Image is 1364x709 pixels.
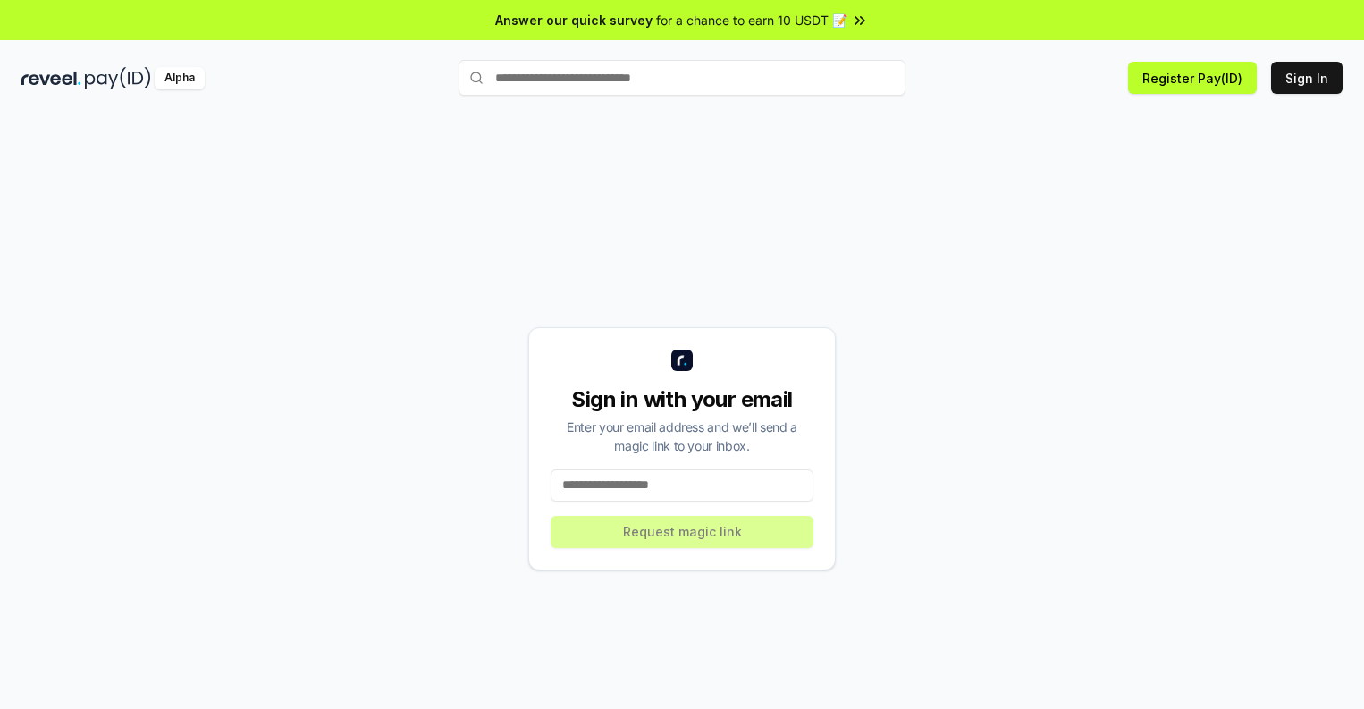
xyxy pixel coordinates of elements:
img: reveel_dark [21,67,81,89]
button: Register Pay(ID) [1128,62,1257,94]
button: Sign In [1271,62,1343,94]
div: Sign in with your email [551,385,813,414]
div: Enter your email address and we’ll send a magic link to your inbox. [551,418,813,455]
img: logo_small [671,350,693,371]
div: Alpha [155,67,205,89]
img: pay_id [85,67,151,89]
span: for a chance to earn 10 USDT 📝 [656,11,847,30]
span: Answer our quick survey [495,11,653,30]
